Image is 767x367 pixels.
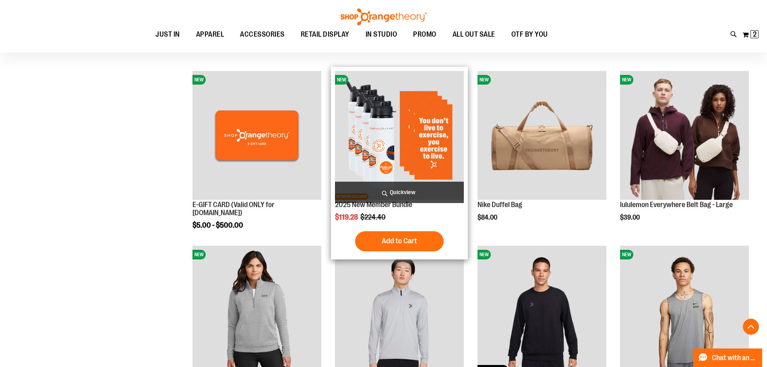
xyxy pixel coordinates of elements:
[382,236,417,245] span: Add to Cart
[366,25,397,44] span: IN STUDIO
[413,25,436,44] span: PROMO
[192,75,206,85] span: NEW
[753,30,757,38] span: 2
[192,71,321,201] a: E-GIFT CARD (Valid ONLY for ShopOrangetheory.com)NEW
[478,71,606,200] img: Nike Duffel Bag
[335,71,464,201] a: 2025 New Member BundleNEWNETWORK EXCLUSIVE
[453,25,495,44] span: ALL OUT SALE
[335,213,359,221] span: $119.28
[301,25,349,44] span: RETAIL DISPLAY
[620,214,641,221] span: $39.00
[712,354,757,362] span: Chat with an Expert
[192,250,206,259] span: NEW
[331,67,468,259] div: product
[478,71,606,201] a: Nike Duffel BagNEW
[478,250,491,259] span: NEW
[620,201,733,209] a: lululemon Everywhere Belt Bag - Large
[188,67,325,249] div: product
[478,201,522,209] a: Nike Duffel Bag
[335,75,348,85] span: NEW
[616,67,753,242] div: product
[511,25,548,44] span: OTF BY YOU
[192,221,243,229] span: $5.00 - $500.00
[620,250,633,259] span: NEW
[620,71,749,200] img: lululemon Everywhere Belt Bag - Large
[192,201,275,217] a: E-GIFT CARD (Valid ONLY for [DOMAIN_NAME])
[620,75,633,85] span: NEW
[478,75,491,85] span: NEW
[339,8,428,25] img: Shop Orangetheory
[620,71,749,201] a: lululemon Everywhere Belt Bag - LargeNEW
[693,348,763,367] button: Chat with an Expert
[473,67,610,242] div: product
[335,71,464,200] img: 2025 New Member Bundle
[360,213,387,221] span: $224.40
[335,182,464,203] a: Quickview
[155,25,180,44] span: JUST IN
[240,25,285,44] span: ACCESSORIES
[743,319,759,335] button: Back To Top
[192,71,321,200] img: E-GIFT CARD (Valid ONLY for ShopOrangetheory.com)
[196,25,224,44] span: APPAREL
[355,231,444,251] button: Add to Cart
[478,214,498,221] span: $84.00
[335,201,412,209] a: 2025 New Member Bundle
